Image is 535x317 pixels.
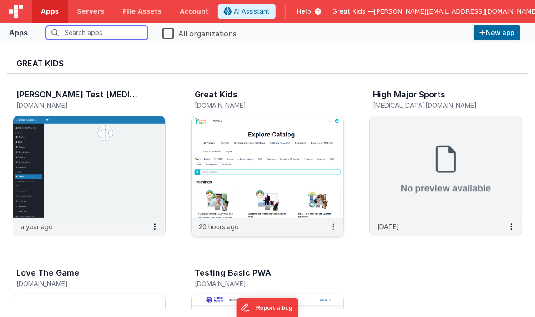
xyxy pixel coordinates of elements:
h3: Testing Basic PWA [195,268,271,277]
div: Apps [9,27,28,38]
h5: [DOMAIN_NAME] [16,280,143,287]
button: AI Assistant [218,4,276,19]
h3: Great Kids [16,59,519,68]
h5: [DOMAIN_NAME] [195,280,321,287]
h5: [DOMAIN_NAME] [195,102,321,109]
iframe: Marker.io feedback button [237,298,299,317]
span: Great Kids — [332,7,374,16]
span: AI Assistant [234,7,270,16]
input: Search apps [46,26,148,40]
h3: Love The Game [16,268,79,277]
button: New app [474,25,520,40]
h3: Great Kids [195,90,237,99]
h5: [MEDICAL_DATA][DOMAIN_NAME] [373,102,500,109]
label: All organizations [162,26,237,39]
p: 20 hours ago [199,222,239,231]
span: Apps [41,7,59,16]
h3: High Major Sports [373,90,445,99]
span: Servers [77,7,104,16]
p: a year ago [20,222,53,231]
h5: [DOMAIN_NAME] [16,102,143,109]
p: [DATE] [377,222,399,231]
h3: [PERSON_NAME] Test [MEDICAL_DATA] [16,90,140,99]
span: File Assets [123,7,162,16]
span: Help [297,7,311,16]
